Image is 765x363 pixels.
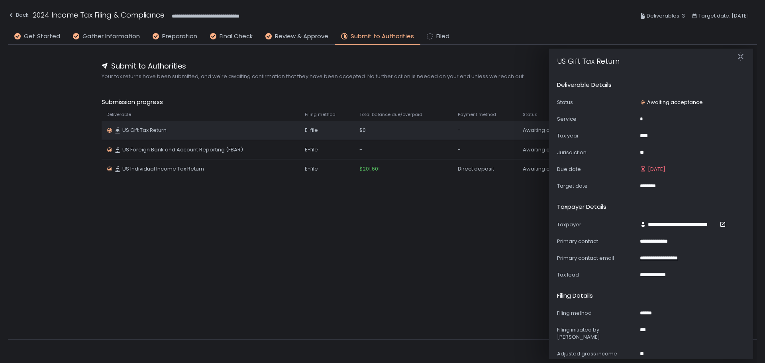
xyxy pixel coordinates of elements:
[523,165,602,173] div: Awaiting acceptance
[523,112,537,118] span: Status
[557,166,637,173] div: Due date
[359,165,380,173] span: $201,601
[557,149,637,156] div: Jurisdiction
[8,10,29,23] button: Back
[523,146,602,153] div: Awaiting acceptance
[523,127,602,134] div: Awaiting acceptance
[557,326,637,341] div: Filing initiated by [PERSON_NAME]
[458,165,494,173] span: Direct deposit
[640,99,703,106] div: Awaiting acceptance
[275,32,328,41] span: Review & Approve
[557,255,637,262] div: Primary contact email
[305,112,335,118] span: Filing method
[557,116,637,123] div: Service
[82,32,140,41] span: Gather Information
[557,310,637,317] div: Filing method
[102,73,663,80] span: Your tax returns have been submitted, and we're awaiting confirmation that they have been accepte...
[122,146,243,153] span: US Foreign Bank and Account Reporting (FBAR)
[557,221,637,228] div: Taxpayer
[557,182,637,190] div: Target date
[557,132,637,139] div: Tax year
[359,127,366,134] span: $0
[351,32,414,41] span: Submit to Authorities
[359,146,362,153] span: -
[122,165,204,173] span: US Individual Income Tax Return
[647,11,685,21] span: Deliverables: 3
[557,46,620,67] h1: US Gift Tax Return
[305,165,350,173] div: E-file
[648,166,665,173] span: [DATE]
[24,32,60,41] span: Get Started
[557,202,606,212] h2: Taxpayer details
[458,127,461,134] span: -
[557,238,637,245] div: Primary contact
[122,127,167,134] span: US Gift Tax Return
[458,112,496,118] span: Payment method
[220,32,253,41] span: Final Check
[557,99,637,106] div: Status
[305,127,350,134] div: E-file
[557,291,593,300] h2: Filing details
[102,98,663,107] span: Submission progress
[557,80,612,90] h2: Deliverable details
[111,61,186,71] span: Submit to Authorities
[359,112,422,118] span: Total balance due/overpaid
[557,350,637,357] div: Adjusted gross income
[106,112,131,118] span: Deliverable
[33,10,165,20] h1: 2024 Income Tax Filing & Compliance
[305,146,350,153] div: E-file
[8,10,29,20] div: Back
[458,146,461,153] span: -
[698,11,749,21] span: Target date: [DATE]
[436,32,449,41] span: Filed
[162,32,197,41] span: Preparation
[557,271,637,279] div: Tax lead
